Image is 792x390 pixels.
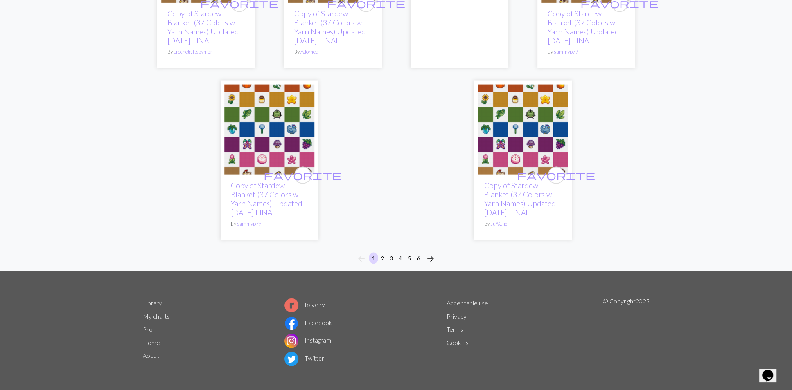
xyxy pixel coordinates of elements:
i: favourite [264,168,342,183]
p: By [294,48,372,56]
img: Stardew Blanket (36 Colors) Credit: FruityDayCrochet [224,85,314,175]
a: crochetgiftsbymeg [174,49,212,55]
a: Facebook [284,319,332,326]
a: Copy of Stardew Blanket (37 Colors w Yarn Names) Updated [DATE] FINAL [548,9,619,45]
a: Adorned [300,49,318,55]
span: favorite [264,169,342,181]
img: Instagram logo [284,334,298,348]
a: Twitter [284,354,324,362]
i: favourite [517,168,595,183]
a: Copy of Stardew Blanket (37 Colors w Yarn Names) Updated [DATE] FINAL [484,181,556,217]
p: By [548,48,625,56]
p: By [484,220,562,227]
a: My charts [143,312,170,320]
span: favorite [517,169,595,181]
button: 1 [369,253,378,264]
button: 3 [387,253,396,264]
button: 4 [396,253,405,264]
p: By [231,220,308,227]
a: Instagram [284,336,331,344]
a: Terms [447,325,463,333]
a: JuACho [490,220,507,227]
button: 2 [378,253,387,264]
nav: Page navigation [354,253,438,265]
img: Facebook logo [284,316,298,330]
a: Acceptable use [447,299,488,307]
img: Stardew Blanket (37 Colors) Credit: FruityDayCrochet [478,85,568,175]
img: Twitter logo [284,352,298,366]
button: favourite [548,167,565,184]
a: Privacy [447,312,467,320]
i: Next [426,254,435,264]
p: © Copyright 2025 [603,296,650,368]
span: arrow_forward [426,253,435,264]
a: About [143,352,159,359]
p: By [167,48,245,56]
a: sammyp79 [237,220,261,227]
a: Ravelry [284,301,325,308]
a: Pro [143,325,153,333]
a: Copy of Stardew Blanket (37 Colors w Yarn Names) Updated [DATE] FINAL [167,9,239,45]
img: Ravelry logo [284,298,298,312]
a: Stardew Blanket (37 Colors) Credit: FruityDayCrochet [478,125,568,132]
a: Cookies [447,339,469,346]
a: Stardew Blanket (36 Colors) Credit: FruityDayCrochet [224,125,314,132]
a: Copy of Stardew Blanket (37 Colors w Yarn Names) Updated [DATE] FINAL [231,181,302,217]
a: Copy of Stardew Blanket (37 Colors w Yarn Names) Updated [DATE] FINAL [294,9,366,45]
button: Next [423,253,438,265]
a: Home [143,339,160,346]
button: 6 [414,253,423,264]
button: 5 [405,253,414,264]
button: favourite [294,167,311,184]
a: sammyp79 [554,49,578,55]
iframe: chat widget [759,359,784,382]
a: Library [143,299,162,307]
